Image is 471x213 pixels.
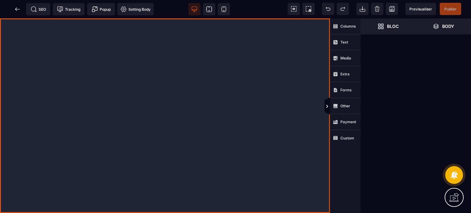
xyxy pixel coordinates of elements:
[340,56,351,60] strong: Media
[409,7,432,11] span: Previsualiser
[121,6,151,12] span: Setting Body
[340,72,350,76] strong: Extra
[340,24,356,29] strong: Columns
[444,7,457,11] span: Publier
[340,88,352,92] strong: Forms
[57,6,80,12] span: Tracking
[340,104,350,108] strong: Other
[288,3,300,15] span: View components
[302,3,315,15] span: Screenshot
[416,18,471,34] span: Open Layer Manager
[387,24,399,29] strong: Bloc
[405,3,436,15] span: Preview
[340,120,356,124] strong: Payment
[340,40,348,44] strong: Text
[92,6,111,12] span: Popup
[340,136,354,140] strong: Custom
[442,24,454,29] strong: Body
[31,6,46,12] span: SEO
[361,18,416,34] span: Open Blocks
